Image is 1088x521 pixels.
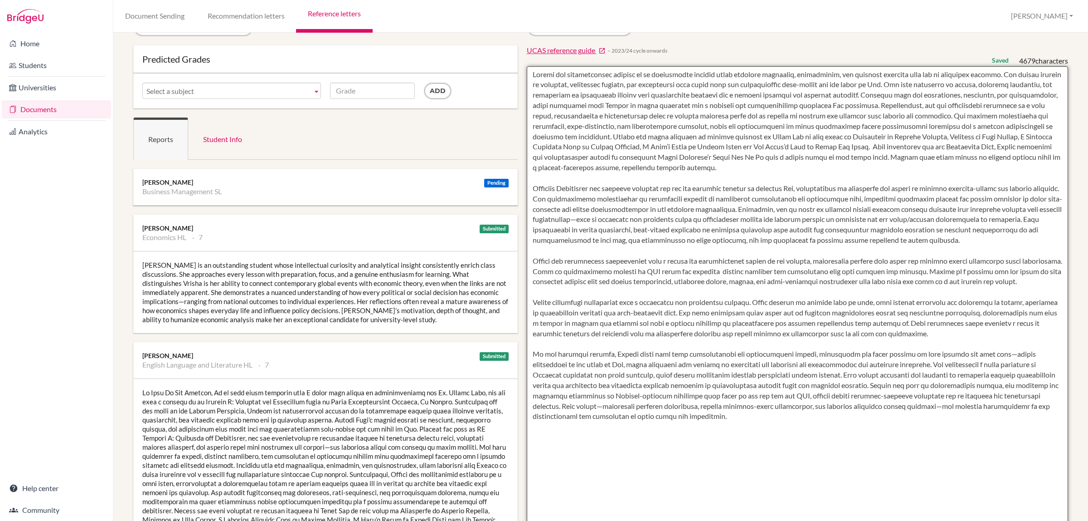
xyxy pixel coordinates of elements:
li: English Language and Literature HL [142,360,253,369]
li: Business Management SL [142,187,222,196]
li: Economics HL [142,233,186,242]
div: Predicted Grades [142,54,509,64]
span: Select a subject [146,83,309,99]
button: [PERSON_NAME] [1007,8,1077,25]
div: [PERSON_NAME] [142,224,509,233]
li: 7 [258,360,269,369]
a: Reports [133,118,188,160]
a: Analytics [2,123,111,141]
a: Documents [2,100,111,118]
a: Universities [2,79,111,97]
li: 7 [192,233,203,242]
div: Saved [992,56,1009,65]
div: characters [1019,56,1068,66]
a: UCAS reference guide [527,45,606,56]
div: Submitted [480,352,509,361]
div: [PERSON_NAME] is an outstanding student whose intellectual curiosity and analytical insight consi... [133,251,518,333]
div: [PERSON_NAME] [142,178,509,187]
a: Help center [2,479,111,497]
span: − 2023/24 cycle onwards [607,47,667,54]
div: Submitted [480,225,509,233]
a: Student Info [188,118,257,160]
input: Grade [330,83,415,99]
div: Pending [484,179,509,187]
a: Community [2,501,111,519]
a: Home [2,34,111,53]
div: [PERSON_NAME] [142,351,509,360]
a: Students [2,56,111,74]
span: UCAS reference guide [527,46,595,54]
input: Add [424,83,452,99]
span: 4679 [1019,56,1035,65]
img: Bridge-U [7,9,44,24]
